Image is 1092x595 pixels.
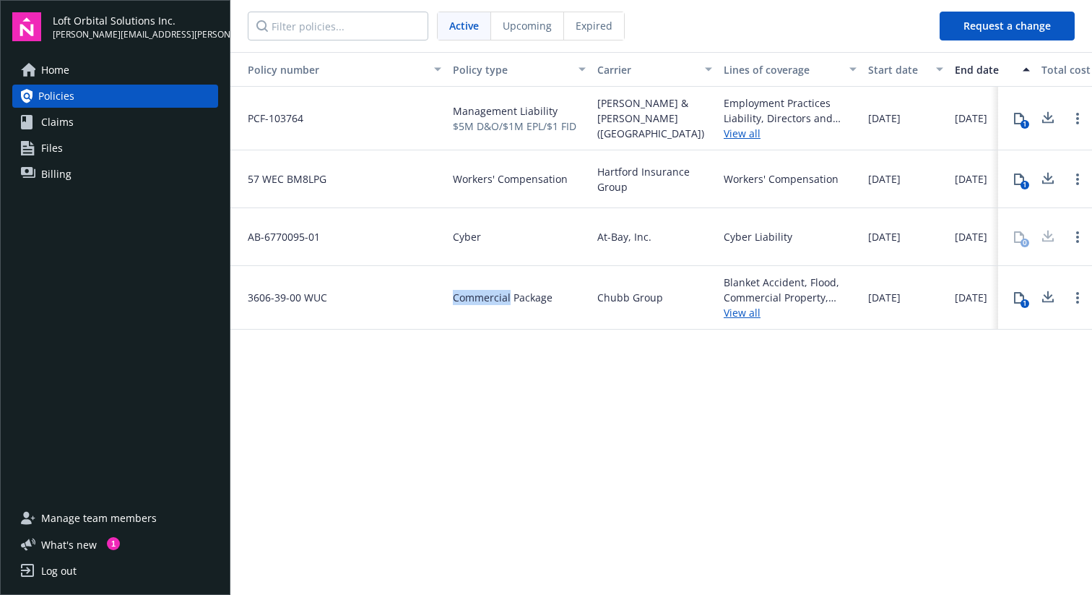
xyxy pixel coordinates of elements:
[453,171,568,187] span: Workers' Compensation
[41,537,97,552] span: What ' s new
[1069,171,1086,188] a: Open options
[955,229,987,244] span: [DATE]
[1020,120,1029,129] div: 1
[12,507,218,530] a: Manage team members
[868,62,927,77] div: Start date
[576,18,612,33] span: Expired
[12,137,218,160] a: Files
[453,119,576,134] span: $5M D&O/$1M EPL/$1 FID
[724,62,841,77] div: Lines of coverage
[724,305,857,320] a: View all
[236,62,425,77] div: Toggle SortBy
[1069,289,1086,307] a: Open options
[41,137,63,160] span: Files
[107,537,120,550] div: 1
[53,28,218,41] span: [PERSON_NAME][EMAIL_ADDRESS][PERSON_NAME][DOMAIN_NAME]
[503,18,552,33] span: Upcoming
[597,95,712,141] span: [PERSON_NAME] & [PERSON_NAME] ([GEOGRAPHIC_DATA])
[724,126,857,141] a: View all
[862,52,949,87] button: Start date
[248,12,428,40] input: Filter policies...
[597,164,712,194] span: Hartford Insurance Group
[12,85,218,108] a: Policies
[53,13,218,28] span: Loft Orbital Solutions Inc.
[449,18,479,33] span: Active
[41,560,77,583] div: Log out
[236,62,425,77] div: Policy number
[868,171,901,187] span: [DATE]
[1005,104,1033,133] button: 1
[236,111,303,126] span: PCF-103764
[591,52,718,87] button: Carrier
[1020,181,1029,189] div: 1
[447,52,591,87] button: Policy type
[724,229,792,244] div: Cyber Liability
[597,229,651,244] span: At-Bay, Inc.
[38,85,74,108] span: Policies
[955,111,987,126] span: [DATE]
[724,275,857,305] div: Blanket Accident, Flood, Commercial Property, General Liability
[12,537,120,552] button: What's new1
[453,62,570,77] div: Policy type
[724,171,838,187] div: Workers' Compensation
[453,290,552,305] span: Commercial Package
[41,163,71,186] span: Billing
[236,290,327,305] span: 3606-39-00 WUC
[41,59,69,82] span: Home
[1069,228,1086,246] a: Open options
[12,163,218,186] a: Billing
[53,12,218,41] button: Loft Orbital Solutions Inc.[PERSON_NAME][EMAIL_ADDRESS][PERSON_NAME][DOMAIN_NAME]
[1020,299,1029,308] div: 1
[868,290,901,305] span: [DATE]
[1069,110,1086,127] a: Open options
[236,171,326,187] span: 57 WEC BM8LPG
[453,103,576,119] span: Management Liability
[41,507,157,530] span: Manage team members
[236,229,320,244] span: AB-6770095-01
[718,52,862,87] button: Lines of coverage
[12,111,218,134] a: Claims
[597,62,696,77] div: Carrier
[724,95,857,126] div: Employment Practices Liability, Directors and Officers, Fiduciary Liability
[940,12,1075,40] button: Request a change
[453,229,481,244] span: Cyber
[955,290,987,305] span: [DATE]
[41,111,74,134] span: Claims
[955,62,1014,77] div: End date
[597,290,663,305] span: Chubb Group
[868,229,901,244] span: [DATE]
[955,171,987,187] span: [DATE]
[949,52,1036,87] button: End date
[1005,165,1033,194] button: 1
[12,59,218,82] a: Home
[12,12,41,41] img: navigator-logo.svg
[868,111,901,126] span: [DATE]
[1005,283,1033,312] button: 1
